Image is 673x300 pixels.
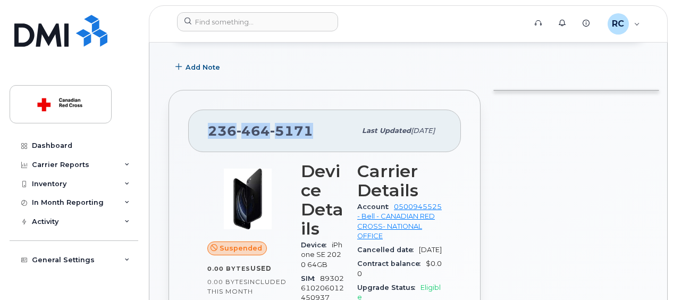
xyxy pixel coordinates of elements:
[169,58,229,77] button: Add Note
[357,162,442,200] h3: Carrier Details
[177,12,338,31] input: Find something...
[357,203,442,240] a: 0500945525 - Bell - CANADIAN RED CROSS- NATIONAL OFFICE
[612,18,624,30] span: RC
[270,123,313,139] span: 5171
[207,278,248,286] span: 0.00 Bytes
[207,278,287,295] span: included this month
[357,284,420,291] span: Upgrade Status
[216,167,280,231] img: image20231002-3703462-2fle3a.jpeg
[411,127,435,135] span: [DATE]
[301,241,342,269] span: iPhone SE 2020 64GB
[600,13,647,35] div: Rishi Chauhan
[362,127,411,135] span: Last updated
[357,260,426,268] span: Contract balance
[208,123,313,139] span: 236
[357,203,394,211] span: Account
[237,123,270,139] span: 464
[207,265,250,272] span: 0.00 Bytes
[301,162,344,238] h3: Device Details
[301,241,332,249] span: Device
[301,274,320,282] span: SIM
[357,246,419,254] span: Cancelled date
[357,260,442,277] span: $0.00
[419,246,442,254] span: [DATE]
[220,243,262,253] span: Suspended
[186,62,220,72] span: Add Note
[250,264,272,272] span: used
